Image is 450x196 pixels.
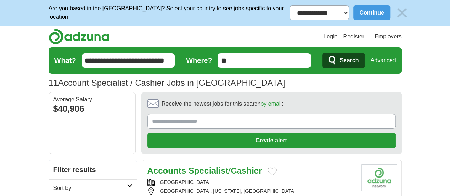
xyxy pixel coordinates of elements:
[343,32,364,41] a: Register
[147,187,356,195] div: [GEOGRAPHIC_DATA], [US_STATE], [GEOGRAPHIC_DATA]
[370,53,396,68] a: Advanced
[147,179,356,186] div: [GEOGRAPHIC_DATA]
[375,32,402,41] a: Employers
[322,53,365,68] button: Search
[49,4,290,21] p: Are you based in the [GEOGRAPHIC_DATA]? Select your country to see jobs specific to your location.
[147,133,396,148] button: Create alert
[189,166,228,175] strong: Specialist
[53,97,131,102] div: Average Salary
[231,166,262,175] strong: Cashier
[53,184,127,192] h2: Sort by
[53,102,131,115] div: $40,906
[162,100,283,108] span: Receive the newest jobs for this search :
[260,101,282,107] a: by email
[54,55,76,66] label: What?
[340,53,359,68] span: Search
[49,28,109,44] img: Adzuna logo
[147,166,262,175] a: Accounts Specialist/Cashier
[147,166,186,175] strong: Accounts
[49,160,137,179] h2: Filter results
[186,55,212,66] label: Where?
[395,5,409,20] img: icon_close_no_bg.svg
[361,164,397,191] img: Company logo
[49,78,285,88] h1: Account Specialist / Cashier Jobs in [GEOGRAPHIC_DATA]
[49,76,58,89] span: 11
[353,5,390,20] button: Continue
[323,32,337,41] a: Login
[268,167,277,176] button: Add to favorite jobs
